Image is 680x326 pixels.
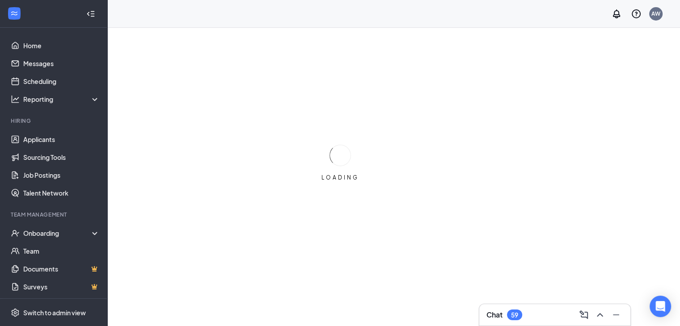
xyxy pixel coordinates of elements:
a: Talent Network [23,184,100,202]
a: Home [23,37,100,54]
svg: UserCheck [11,229,20,238]
a: DocumentsCrown [23,260,100,278]
svg: Analysis [11,95,20,104]
a: Team [23,242,100,260]
button: ChevronUp [593,308,607,322]
a: Scheduling [23,72,100,90]
svg: WorkstreamLogo [10,9,19,18]
svg: ChevronUp [595,309,605,320]
a: SurveysCrown [23,278,100,296]
svg: Settings [11,308,20,317]
svg: ComposeMessage [579,309,589,320]
div: Team Management [11,211,98,218]
a: Messages [23,54,100,72]
div: LOADING [318,174,363,181]
svg: Minimize [611,309,621,320]
a: Applicants [23,130,100,148]
a: Sourcing Tools [23,148,100,166]
h3: Chat [486,310,503,320]
div: Reporting [23,95,100,104]
svg: QuestionInfo [631,8,642,19]
button: Minimize [609,308,623,322]
a: Job Postings [23,166,100,184]
div: Switch to admin view [23,308,86,317]
div: Onboarding [23,229,92,238]
div: Hiring [11,117,98,125]
div: AW [651,10,660,17]
div: 59 [511,311,518,319]
div: Open Intercom Messenger [650,296,671,317]
button: ComposeMessage [577,308,591,322]
svg: Notifications [611,8,622,19]
svg: Collapse [86,9,95,18]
